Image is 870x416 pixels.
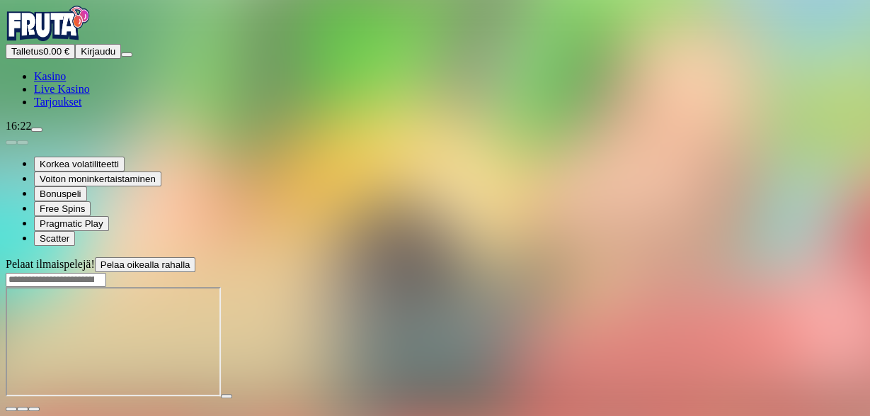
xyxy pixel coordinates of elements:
button: menu [121,52,132,57]
span: Scatter [40,233,69,244]
button: prev slide [6,140,17,145]
span: Kirjaudu [81,46,115,57]
iframe: Big Bass Bonanza - Hold & Spinner [6,287,221,396]
img: Fruta [6,6,91,41]
span: Free Spins [40,203,85,214]
button: fullscreen icon [28,407,40,411]
span: Voiton moninkertaistaminen [40,174,156,184]
a: Live Kasino [34,83,90,95]
button: Korkea volatiliteetti [34,157,125,172]
nav: Primary [6,6,864,108]
button: chevron-down icon [17,407,28,411]
span: Bonuspeli [40,189,81,199]
button: play icon [221,394,232,398]
span: Talletus [11,46,43,57]
button: live-chat [31,128,42,132]
a: Tarjoukset [34,96,81,108]
span: 0.00 € [43,46,69,57]
button: Scatter [34,231,75,246]
a: Fruta [6,31,91,43]
span: Pelaa oikealla rahalla [101,259,190,270]
button: close icon [6,407,17,411]
button: Pragmatic Play [34,216,109,231]
button: Pelaa oikealla rahalla [95,257,196,272]
span: Korkea volatiliteetti [40,159,119,169]
button: Bonuspeli [34,186,87,201]
button: Kirjaudu [75,44,121,59]
a: Kasino [34,70,66,82]
input: Search [6,273,106,287]
button: Talletusplus icon0.00 € [6,44,75,59]
button: next slide [17,140,28,145]
span: Pragmatic Play [40,218,103,229]
button: Free Spins [34,201,91,216]
div: Pelaat ilmaispelejä! [6,257,864,272]
nav: Main menu [6,70,864,108]
button: Voiton moninkertaistaminen [34,172,161,186]
span: 16:22 [6,120,31,132]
